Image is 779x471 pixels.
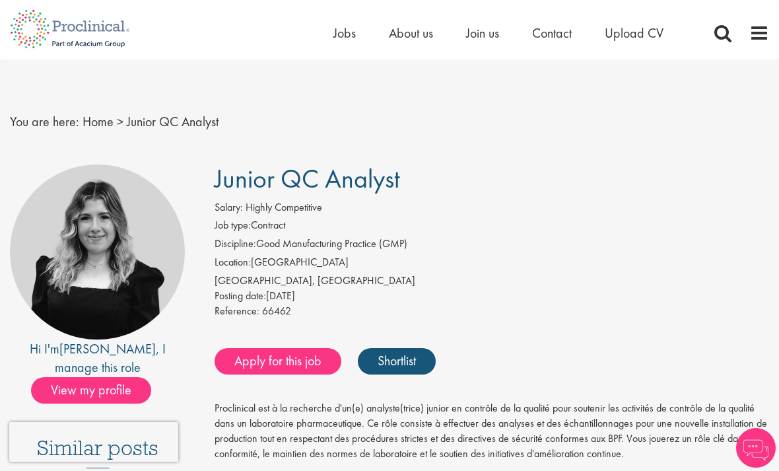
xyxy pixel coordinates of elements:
div: [DATE] [215,289,769,304]
label: Location: [215,255,251,270]
span: View my profile [31,377,151,404]
span: Junior QC Analyst [127,113,219,130]
label: Reference: [215,304,259,319]
div: [GEOGRAPHIC_DATA], [GEOGRAPHIC_DATA] [215,273,769,289]
img: imeage of recruiter Molly Colclough [10,164,185,340]
span: Posting date: [215,289,266,303]
span: > [117,113,123,130]
a: View my profile [31,380,164,397]
a: breadcrumb link [83,113,114,130]
img: Chatbot [736,428,776,468]
li: Contract [215,218,769,236]
label: Discipline: [215,236,256,252]
span: Highly Competitive [246,200,322,214]
a: Join us [466,24,499,42]
label: Job type: [215,218,251,233]
label: Salary: [215,200,243,215]
iframe: reCAPTCHA [9,422,178,462]
p: Proclinical est à la recherche d'un(e) analyste(trice) junior en contrôle de la qualité pour sout... [215,401,769,461]
a: Apply for this job [215,348,341,375]
a: Contact [532,24,572,42]
a: [PERSON_NAME] [59,340,156,357]
a: Shortlist [358,348,436,375]
li: Good Manufacturing Practice (GMP) [215,236,769,255]
li: [GEOGRAPHIC_DATA] [215,255,769,273]
span: 66462 [262,304,291,318]
span: Junior QC Analyst [215,162,400,196]
div: Hi I'm , I manage this role [10,340,185,377]
a: Jobs [333,24,356,42]
a: Upload CV [605,24,663,42]
span: You are here: [10,113,79,130]
a: About us [389,24,433,42]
